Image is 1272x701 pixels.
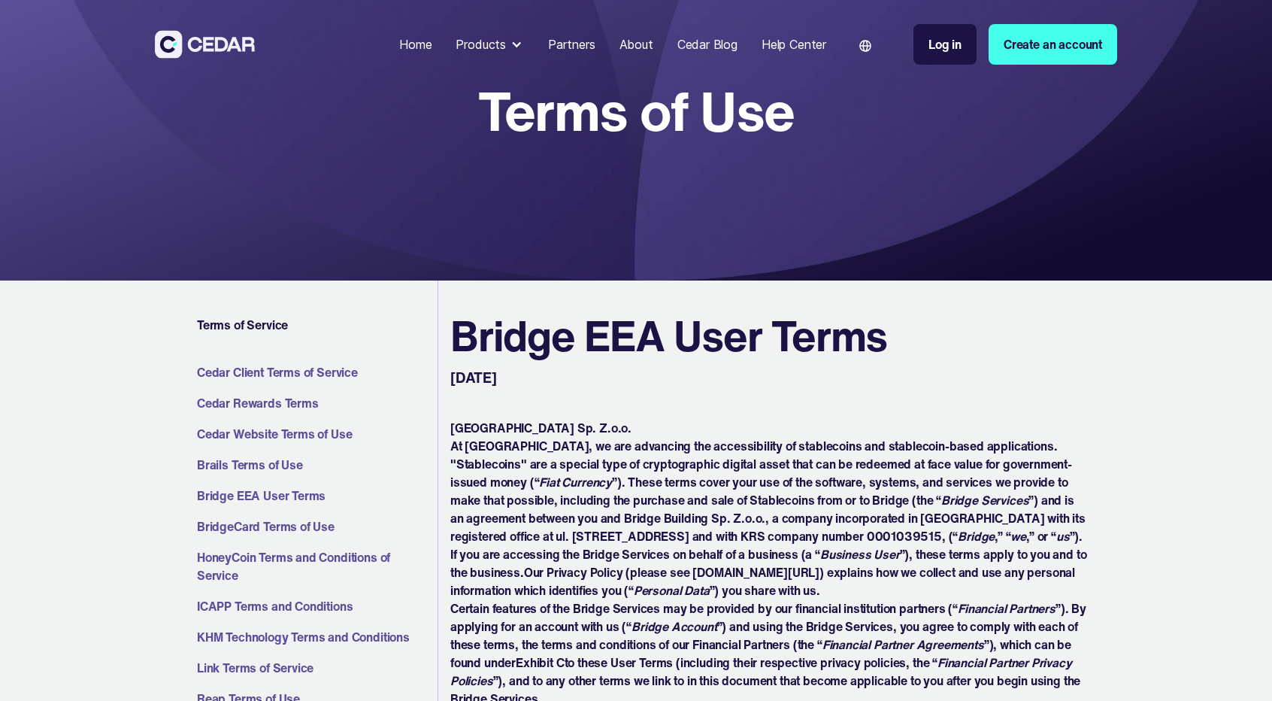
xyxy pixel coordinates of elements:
em: we [1010,527,1026,545]
a: Cedar Blog [671,28,744,61]
a: Cedar Client Terms of Service [197,363,432,381]
em: Fiat Currency [539,473,612,491]
a: Partners [542,28,601,61]
a: Help Center [756,28,832,61]
div: Log in [928,35,962,53]
p: At [GEOGRAPHIC_DATA], we are advancing the accessibility of stablecoins and stablecoin-based appl... [450,437,1087,599]
div: Products [456,35,506,53]
em: Business User [820,545,900,563]
a: BridgeCard Terms of Use [197,517,432,536]
p: [GEOGRAPHIC_DATA] Sp. Z.o.o. [450,419,1087,437]
em: Bridge Services [941,491,1028,509]
a: Link Terms of Service [197,659,432,677]
h2: Bridge EEA User Terms [450,311,887,361]
a: Home [393,28,438,61]
em: Personal Data [634,581,710,599]
p: [DATE] [450,367,500,389]
div: About [619,35,653,53]
em: us [1056,527,1070,545]
em: Financial Partner Agreements [822,636,984,654]
em: Financial Partners [958,599,1055,618]
a: Log in [913,24,977,65]
a: ICAPP Terms and Conditions [197,597,432,615]
div: Help Center [762,35,826,53]
a: Create an account [989,24,1117,65]
div: Products [450,29,530,59]
a: HoneyCoin Terms and Conditions of Service [197,548,432,584]
em: Bridge Account [631,618,717,636]
h1: Terms of Use [478,85,795,138]
div: Home [399,35,432,53]
em: Financial Partner Privacy Policies [450,654,1072,690]
a: Cedar Rewards Terms [197,394,432,412]
a: Cedar Website Terms of Use [197,425,432,443]
em: Bridge [958,527,995,545]
div: Partners [548,35,595,53]
a: Bridge EEA User Terms [197,487,432,505]
a: About [613,28,659,61]
h4: Terms of Service [197,317,432,333]
a: Brails Terms of Use [197,456,432,474]
a: KHM Technology Terms and Conditions [197,628,432,646]
div: Cedar Blog [677,35,737,53]
strong: Exhibit C [516,654,564,672]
